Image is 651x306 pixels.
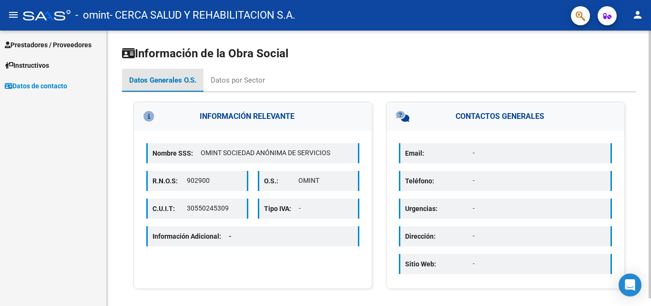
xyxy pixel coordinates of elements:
p: Dirección: [405,231,473,242]
p: Sitio Web: [405,259,473,269]
h3: CONTACTOS GENERALES [387,102,624,131]
p: OMINT [298,176,353,186]
span: Datos de contacto [5,81,67,91]
p: Nombre SSS: [153,148,201,158]
p: 30550245309 [187,203,242,213]
span: - omint [75,5,110,26]
mat-icon: menu [8,9,19,21]
p: Urgencias: [405,203,473,214]
p: Información Adicional: [153,231,239,242]
div: Datos Generales O.S. [129,75,196,85]
h3: INFORMACIÓN RELEVANTE [134,102,372,131]
div: Datos por Sector [211,75,265,85]
mat-icon: person [632,9,643,21]
p: Teléfono: [405,176,473,186]
h1: Información de la Obra Social [122,46,636,61]
p: - [473,203,606,213]
p: C.U.I.T: [153,203,187,214]
span: - [229,232,232,240]
div: Open Intercom Messenger [619,274,641,296]
p: - [473,176,606,186]
p: 902900 [187,176,242,186]
p: O.S.: [264,176,298,186]
p: R.N.O.S: [153,176,187,186]
span: Instructivos [5,60,49,71]
p: - [299,203,354,213]
p: Email: [405,148,473,158]
p: Tipo IVA: [264,203,299,214]
p: - [473,148,606,158]
p: OMINT SOCIEDAD ANÓNIMA DE SERVICIOS [201,148,353,158]
span: Prestadores / Proveedores [5,40,92,50]
p: - [473,231,606,241]
span: - CERCA SALUD Y REHABILITACION S.A. [110,5,295,26]
p: - [473,259,606,269]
